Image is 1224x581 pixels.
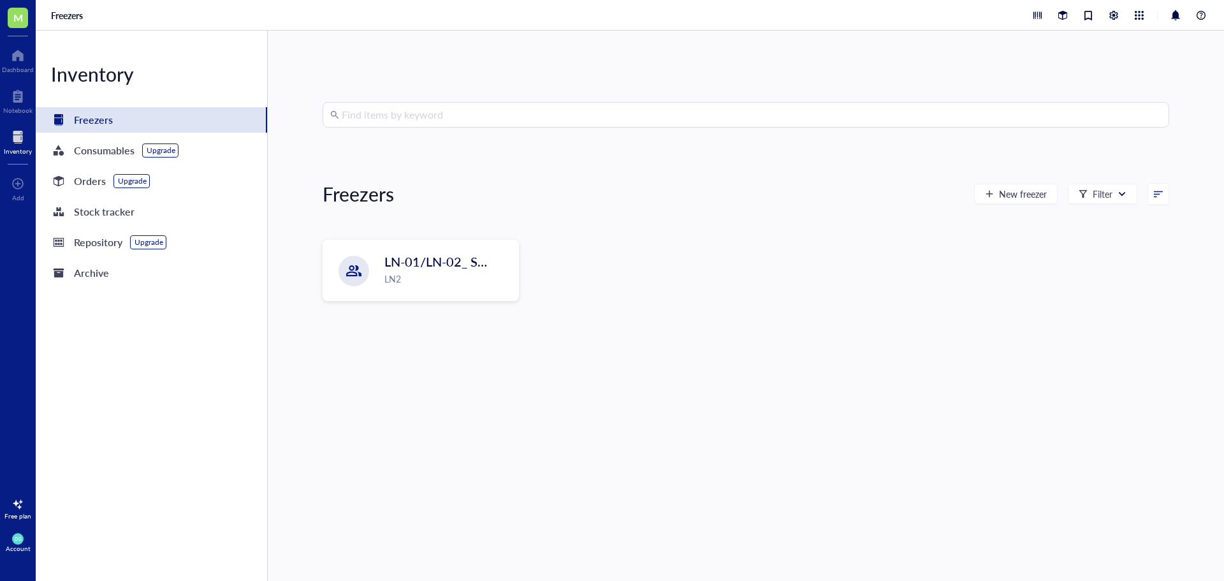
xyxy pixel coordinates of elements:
div: Add [12,194,24,202]
div: Upgrade [135,237,163,247]
div: Freezers [323,181,394,207]
div: Inventory [36,61,267,87]
div: Upgrade [147,145,175,156]
span: LN-01/LN-02_ SMALL/BIG STORAGE ROOM [384,253,645,270]
div: Dashboard [2,66,34,73]
a: OrdersUpgrade [36,168,267,194]
span: New freezer [999,189,1047,199]
div: Upgrade [118,176,147,186]
a: Archive [36,260,267,286]
div: Account [6,545,31,552]
a: Freezers [36,107,267,133]
button: New freezer [974,184,1058,204]
a: ConsumablesUpgrade [36,138,267,163]
div: Repository [74,233,122,251]
a: Notebook [3,86,33,114]
div: Filter [1093,187,1112,201]
div: Archive [74,264,109,282]
div: Stock tracker [74,203,135,221]
div: LN2 [384,272,511,286]
div: Notebook [3,107,33,114]
div: Inventory [4,147,32,155]
div: Orders [74,172,106,190]
a: RepositoryUpgrade [36,230,267,255]
div: Consumables [74,142,135,159]
a: Freezers [51,10,85,21]
div: Free plan [4,512,31,520]
span: M [13,10,23,26]
div: Freezers [74,111,113,129]
a: Stock tracker [36,199,267,224]
a: Inventory [4,127,32,155]
span: DG [15,536,21,541]
a: Dashboard [2,45,34,73]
